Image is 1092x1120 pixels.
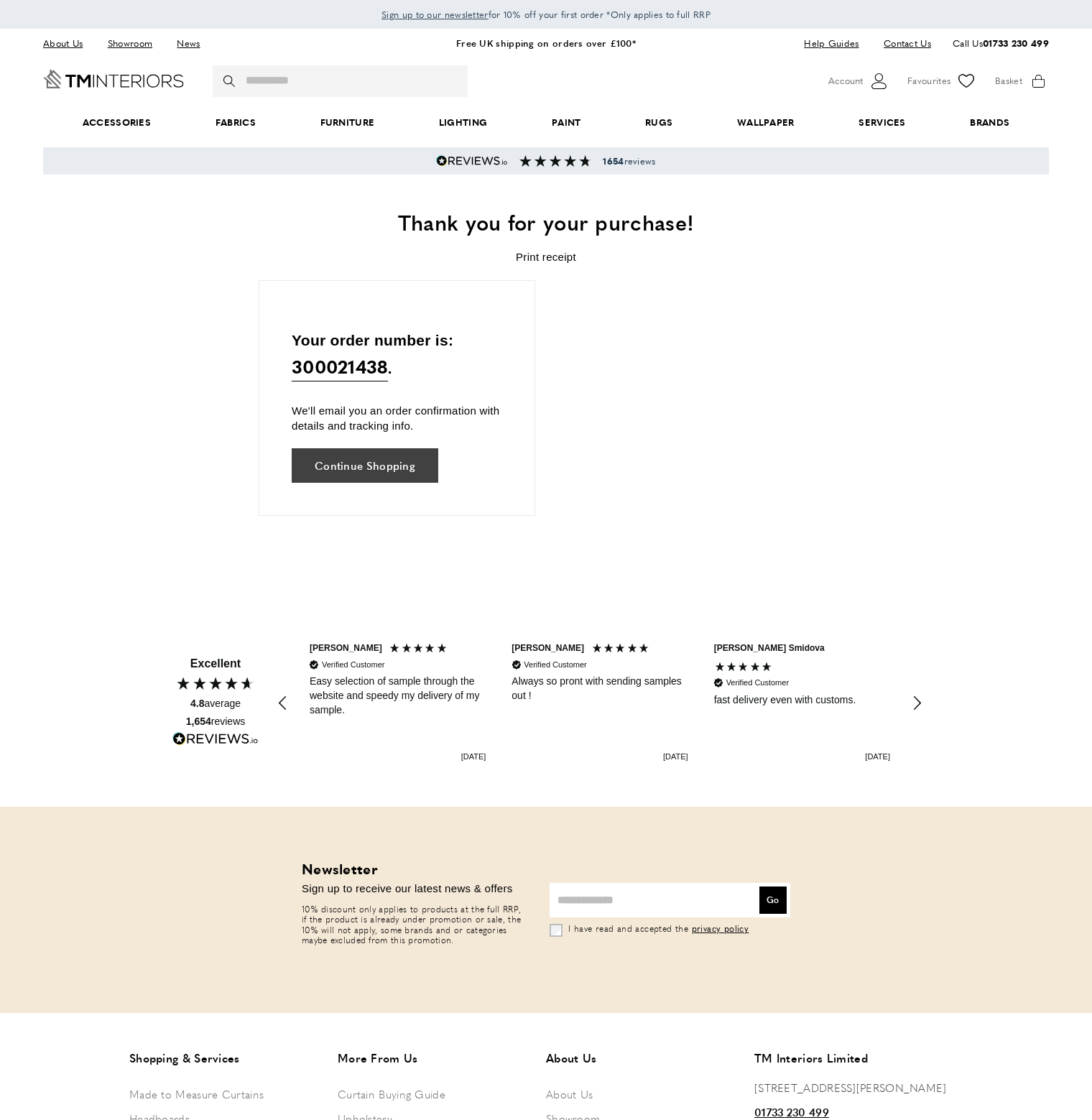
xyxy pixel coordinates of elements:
a: Read more reviews on REVIEWS.io [172,732,259,751]
p: Call Us [953,36,1049,51]
a: Wallpaper [705,101,826,144]
div: [DATE] [461,751,486,762]
p: 10% discount only applies to products at the full RRP, if the product is already under promotion ... [302,904,528,946]
div: 5 Stars [591,642,654,657]
span: Continue Shopping [315,460,415,471]
a: Services [827,101,938,144]
p: We'll email you an order confirmation with details and tracking info. [292,403,502,433]
span: TM Interiors Limited [754,1049,963,1068]
a: privacy policy [692,922,749,935]
strong: Newsletter [302,858,378,879]
form: Subscribe to Newsletter [550,883,790,938]
div: REVIEWS.io Carousel Scroll Left [266,686,300,721]
div: reviews [186,715,246,729]
a: Help Guides [793,34,869,53]
a: Paint [519,101,613,144]
span: Sign up to our newsletter [381,8,489,21]
a: Curtain Buying Guide [338,1082,532,1106]
button: Search [223,65,238,97]
img: Reviews section [519,155,591,167]
div: [PERSON_NAME] Verified CustomerEasy selection of sample through the website and speedy my deliver... [297,634,499,772]
a: Showroom [97,34,163,53]
a: Favourites [907,70,977,92]
address: [STREET_ADDRESS][PERSON_NAME] [754,1049,963,1096]
div: fast delivery even with customs. [714,693,890,708]
a: Print receipt [516,251,576,263]
span: for 10% off your first order *Only applies to full RRP [381,8,711,21]
a: News [166,34,210,53]
a: Lighting [407,101,519,144]
div: average [190,697,241,711]
div: [PERSON_NAME] Smidova Verified Customerfast delivery even with customs.[DATE] [701,634,903,772]
div: [PERSON_NAME] [310,642,382,654]
div: [DATE] [663,751,688,762]
a: Free UK shipping on orders over £100* [456,36,636,50]
span: Favourites [907,73,950,88]
a: Made to Measure Curtains [129,1082,323,1106]
a: Sign up to our newsletter [381,7,489,22]
a: About Us [546,1082,740,1106]
strong: 1654 [603,154,624,167]
button: Customer Account [828,70,889,92]
div: [DATE] [865,751,890,762]
span: 4.8 [190,698,204,709]
a: Contact Us [873,34,931,53]
span: Account [828,73,863,88]
span: Thank you for your purchase! [398,206,694,237]
div: Verified Customer [524,659,586,670]
span: I have read and accepted the [568,922,688,935]
a: Fabrics [183,101,288,144]
span: 1,654 [186,716,211,727]
span: Accessories [50,101,183,144]
div: [PERSON_NAME] [512,642,584,654]
div: Verified Customer [726,677,789,688]
div: 4.80 Stars [175,675,256,691]
div: Always so pront with sending samples out ! [512,675,688,703]
a: Rugs [613,101,705,144]
a: 01733 230 499 [983,36,1049,50]
div: 5 Stars [714,661,777,676]
a: Continue Shopping [292,448,438,483]
div: [PERSON_NAME] Smidova [714,642,825,654]
a: Brands [938,101,1042,144]
div: Excellent [190,656,241,672]
div: Easy selection of sample through the website and speedy my delivery of my sample. [310,675,486,717]
div: 5 Stars [389,642,451,657]
a: Furniture [288,101,407,144]
a: About Us [43,34,93,53]
a: 300021438 [292,352,388,381]
p: Your order number is: . [292,328,502,382]
span: reviews [603,155,655,167]
p: Sign up to receive our latest news & offers [302,880,528,897]
a: Go to Home page [43,70,184,88]
strong: 300021438 [292,353,388,379]
div: Verified Customer [322,659,384,670]
img: Reviews.io 5 stars [436,155,508,167]
div: [PERSON_NAME] Verified CustomerAlways so pront with sending samples out ![DATE] [499,634,700,772]
div: REVIEWS.io Carousel Scroll Right [899,686,934,721]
